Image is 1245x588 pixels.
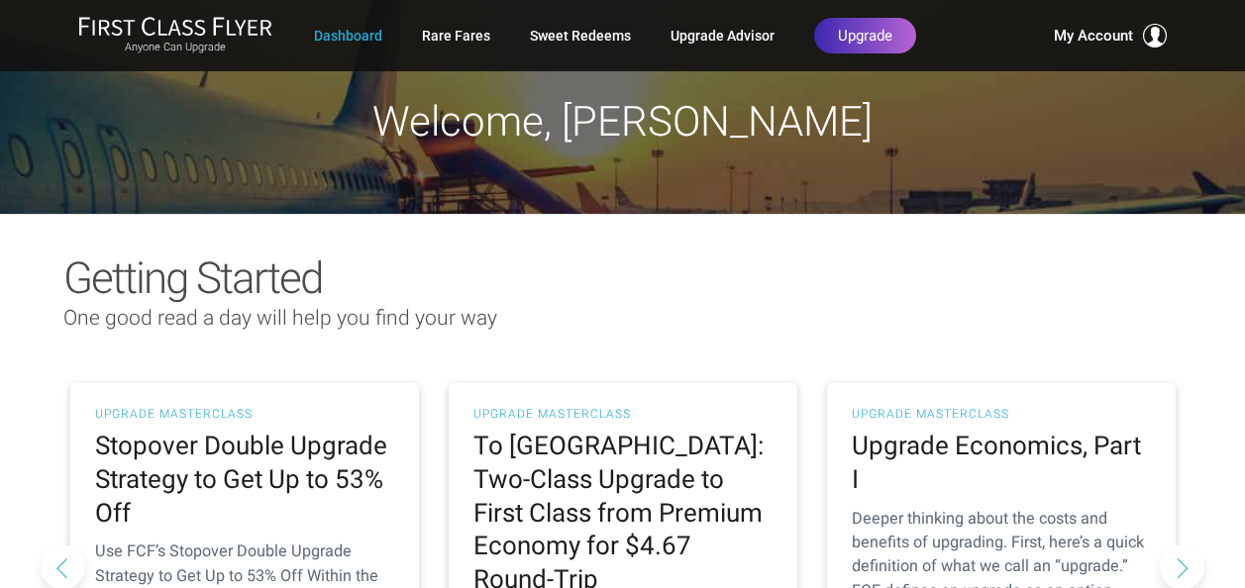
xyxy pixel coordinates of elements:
h3: UPGRADE MASTERCLASS [852,408,1151,420]
button: My Account [1054,24,1167,48]
h2: Upgrade Economics, Part I [852,430,1151,497]
span: My Account [1054,24,1133,48]
img: First Class Flyer [78,16,272,37]
a: Upgrade [814,18,916,53]
small: Anyone Can Upgrade [78,41,272,54]
span: Welcome, [PERSON_NAME] [372,97,873,146]
a: Sweet Redeems [530,18,631,53]
a: First Class FlyerAnyone Can Upgrade [78,16,272,55]
span: Getting Started [63,252,322,304]
a: Dashboard [314,18,382,53]
span: One good read a day will help you find your way [63,306,497,330]
h3: UPGRADE MASTERCLASS [95,408,394,420]
a: Upgrade Advisor [671,18,775,53]
a: Rare Fares [422,18,490,53]
h2: Stopover Double Upgrade Strategy to Get Up to 53% Off [95,430,394,530]
h3: UPGRADE MASTERCLASS [473,408,773,420]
